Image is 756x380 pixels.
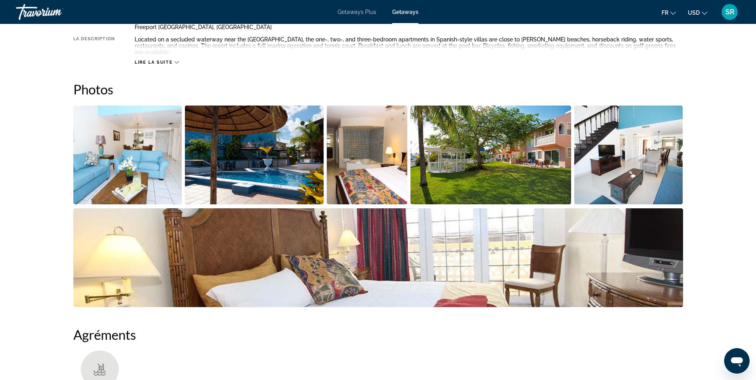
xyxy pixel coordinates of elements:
[135,60,173,65] span: Lire la suite
[73,105,182,205] button: Open full-screen image slider
[73,208,683,308] button: Open full-screen image slider
[688,10,700,16] span: USD
[662,7,676,18] button: Change language
[688,7,707,18] button: Change currency
[73,327,683,343] h2: Agréments
[327,105,408,205] button: Open full-screen image slider
[392,9,418,15] a: Getaways
[662,10,668,16] span: fr
[724,348,750,374] iframe: Кнопка запуска окна обмена сообщениями
[16,2,96,22] a: Travorium
[135,18,683,30] div: [GEOGRAPHIC_DATA] Freeport [GEOGRAPHIC_DATA], [GEOGRAPHIC_DATA]
[135,59,179,65] button: Lire la suite
[574,105,683,205] button: Open full-screen image slider
[719,4,740,20] button: User Menu
[73,36,115,55] div: La description
[338,9,376,15] a: Getaways Plus
[73,81,683,97] h2: Photos
[725,8,734,16] span: SR
[135,36,683,55] div: Located on a secluded waterway near the [GEOGRAPHIC_DATA], the one-, two-, and three-bedroom apar...
[73,18,115,30] div: Adresse
[185,105,324,205] button: Open full-screen image slider
[410,105,571,205] button: Open full-screen image slider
